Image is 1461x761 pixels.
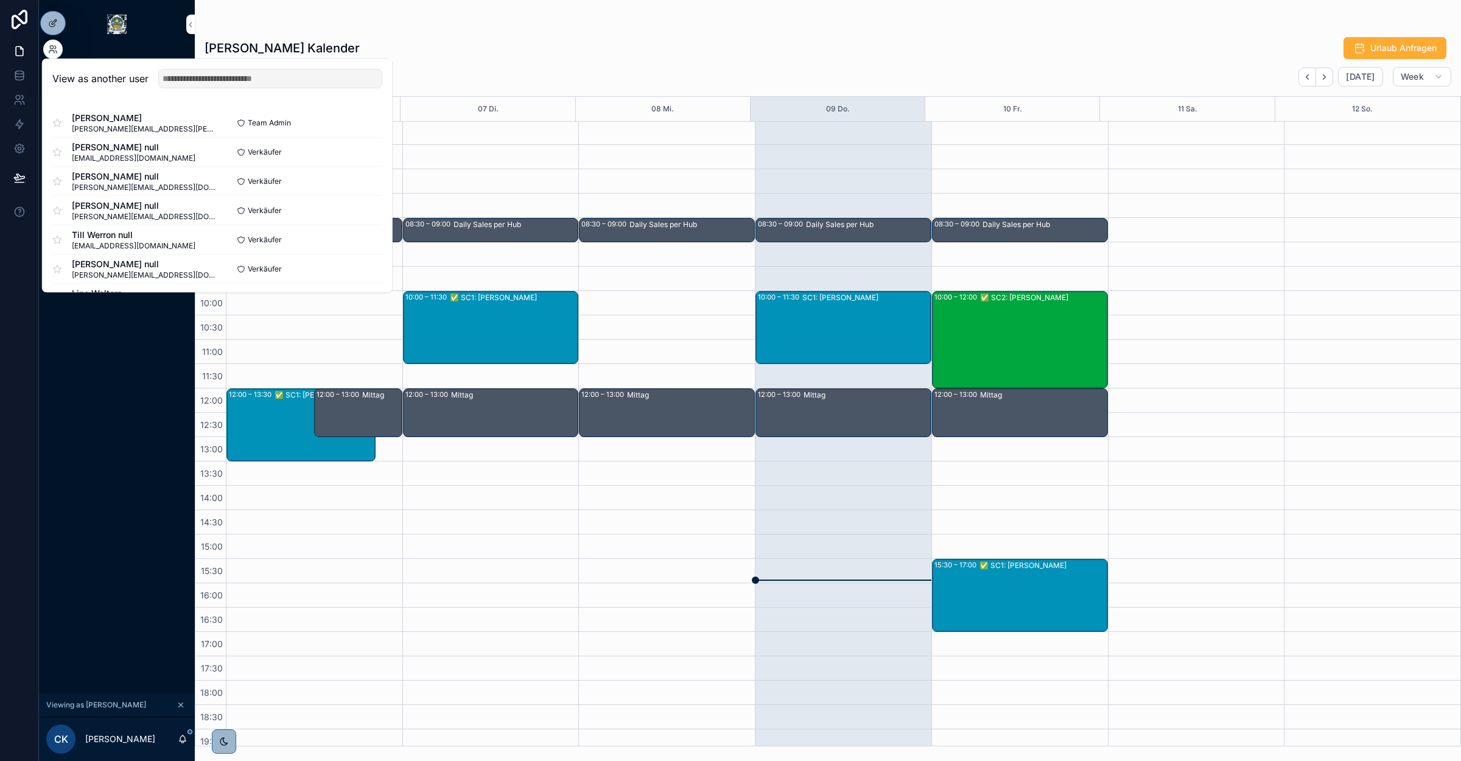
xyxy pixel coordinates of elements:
[197,468,226,479] span: 13:30
[758,292,802,302] div: 10:00 – 11:30
[756,219,931,242] div: 08:30 – 09:00Daily Sales per Hub
[1346,71,1375,82] span: [DATE]
[72,241,195,251] span: [EMAIL_ADDRESS][DOMAIN_NAME]
[248,177,282,186] span: Verkäufer
[275,390,374,400] div: ✅ SC1: [PERSON_NAME]
[1178,97,1197,121] button: 11 Sa.
[758,219,806,229] div: 08:30 – 09:00
[54,732,68,746] span: CK
[651,97,674,121] button: 08 Mi.
[581,219,629,229] div: 08:30 – 09:00
[933,389,1107,437] div: 12:00 – 13:00Mittag
[317,390,362,399] div: 12:00 – 13:00
[248,118,291,128] span: Team Admin
[934,219,983,229] div: 08:30 – 09:00
[197,419,226,430] span: 12:30
[72,212,217,222] span: [PERSON_NAME][EMAIL_ADDRESS][DOMAIN_NAME]
[197,614,226,625] span: 16:30
[72,200,217,212] span: [PERSON_NAME] null
[1003,97,1022,121] div: 10 Fr.
[980,390,1107,400] div: Mittag
[1370,42,1437,54] span: Urlaub Anfragen
[199,371,226,381] span: 11:30
[72,270,217,280] span: [PERSON_NAME][EMAIL_ADDRESS][DOMAIN_NAME]
[580,389,754,437] div: 12:00 – 13:00Mittag
[197,687,226,698] span: 18:00
[404,292,578,363] div: 10:00 – 11:30✅ SC1: [PERSON_NAME]
[1338,67,1382,86] button: [DATE]
[197,517,226,527] span: 14:30
[826,97,850,121] button: 09 Do.
[197,590,226,600] span: 16:00
[756,389,931,437] div: 12:00 – 13:00Mittag
[72,124,217,134] span: [PERSON_NAME][EMAIL_ADDRESS][PERSON_NAME][DOMAIN_NAME]
[933,292,1107,388] div: 10:00 – 12:00✅ SC2: [PERSON_NAME]
[933,559,1107,631] div: 15:30 – 17:00✅ SC1: [PERSON_NAME]
[46,57,187,79] a: Monatliche Performance
[46,700,146,710] span: Viewing as [PERSON_NAME]
[198,663,226,673] span: 17:30
[804,390,930,400] div: Mittag
[52,71,149,86] h2: View as another user
[1352,97,1373,121] button: 12 So.
[580,219,754,242] div: 08:30 – 09:00Daily Sales per Hub
[979,561,1107,570] div: ✅ SC1: [PERSON_NAME]
[450,293,578,303] div: ✅ SC1: [PERSON_NAME]
[980,293,1107,303] div: ✅ SC2: [PERSON_NAME]
[451,390,578,400] div: Mittag
[72,141,195,153] span: [PERSON_NAME] null
[198,566,226,576] span: 15:30
[248,264,282,274] span: Verkäufer
[248,147,282,157] span: Verkäufer
[758,390,804,399] div: 12:00 – 13:00
[197,298,226,308] span: 10:00
[197,736,226,746] span: 19:00
[1344,37,1446,59] button: Urlaub Anfragen
[802,293,930,303] div: SC1: [PERSON_NAME]
[1393,67,1451,86] button: Week
[198,541,226,552] span: 15:00
[934,292,980,302] div: 10:00 – 12:00
[248,206,282,216] span: Verkäufer
[983,220,1107,230] div: Daily Sales per Hub
[85,733,155,745] p: [PERSON_NAME]
[72,183,217,192] span: [PERSON_NAME][EMAIL_ADDRESS][DOMAIN_NAME]
[39,49,195,290] div: scrollable content
[933,219,1107,242] div: 08:30 – 09:00Daily Sales per Hub
[72,258,217,270] span: [PERSON_NAME] null
[227,389,375,461] div: 12:00 – 13:30✅ SC1: [PERSON_NAME]
[1298,68,1316,86] button: Back
[404,219,578,242] div: 08:30 – 09:00Daily Sales per Hub
[405,219,454,229] div: 08:30 – 09:00
[72,287,195,300] span: Line Wolters
[197,322,226,332] span: 10:30
[478,97,499,121] button: 07 Di.
[199,346,226,357] span: 11:00
[934,560,979,570] div: 15:30 – 17:00
[107,15,127,34] img: App logo
[198,639,226,649] span: 17:00
[197,493,226,503] span: 14:00
[205,40,360,57] h1: [PERSON_NAME] Kalender
[315,389,401,437] div: 12:00 – 13:00Mittag
[248,235,282,245] span: Verkäufer
[806,220,930,230] div: Daily Sales per Hub
[404,389,578,437] div: 12:00 – 13:00Mittag
[72,229,195,241] span: Till Werron null
[362,390,401,400] div: Mittag
[72,112,217,124] span: [PERSON_NAME]
[405,390,451,399] div: 12:00 – 13:00
[72,170,217,183] span: [PERSON_NAME] null
[627,390,754,400] div: Mittag
[72,153,195,163] span: [EMAIL_ADDRESS][DOMAIN_NAME]
[756,292,931,363] div: 10:00 – 11:30SC1: [PERSON_NAME]
[581,390,627,399] div: 12:00 – 13:00
[1401,71,1424,82] span: Week
[405,292,450,302] div: 10:00 – 11:30
[1316,68,1333,86] button: Next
